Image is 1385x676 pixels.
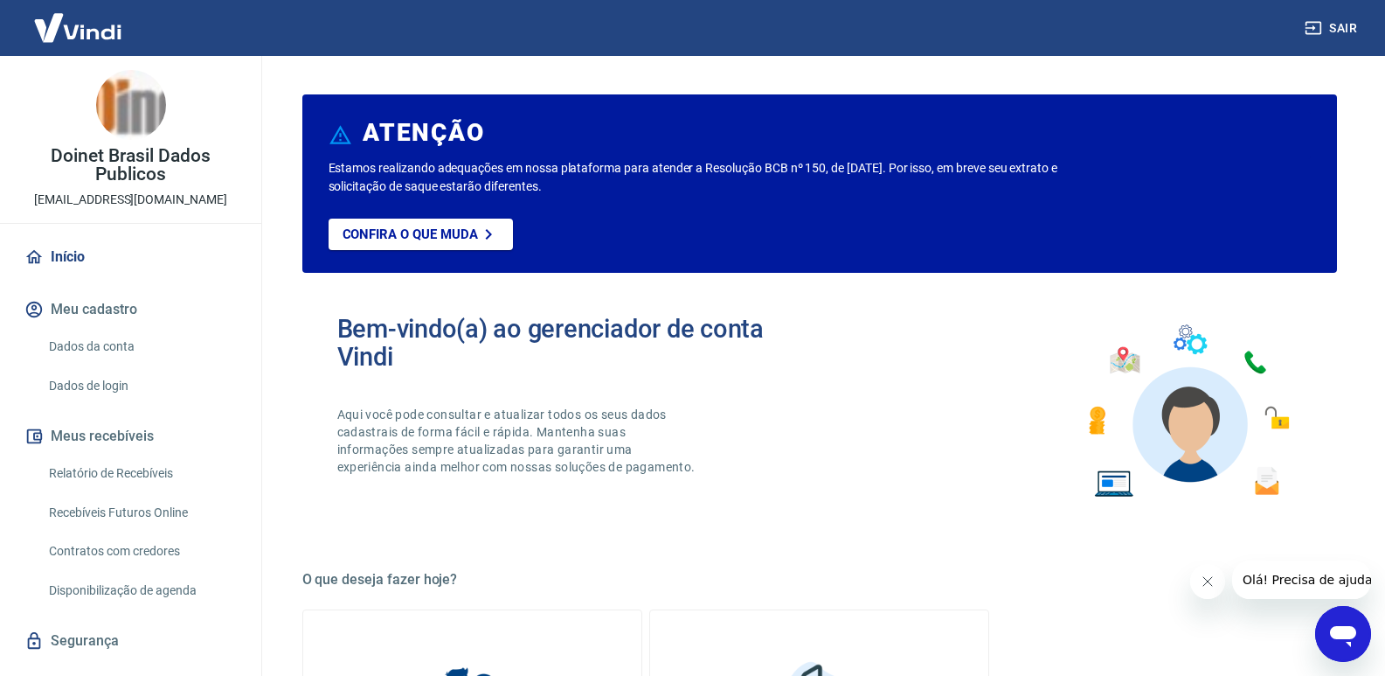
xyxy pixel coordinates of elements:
button: Sair [1301,12,1364,45]
img: Vindi [21,1,135,54]
p: [EMAIL_ADDRESS][DOMAIN_NAME] [34,191,227,209]
iframe: Fechar mensagem [1190,564,1225,599]
a: Recebíveis Futuros Online [42,495,240,531]
h5: O que deseja fazer hoje? [302,571,1337,589]
button: Meus recebíveis [21,417,240,456]
a: Segurança [21,622,240,660]
h6: ATENÇÃO [363,124,484,142]
h2: Bem-vindo(a) ao gerenciador de conta Vindi [337,315,820,371]
p: Aqui você pode consultar e atualizar todos os seus dados cadastrais de forma fácil e rápida. Mant... [337,406,699,476]
a: Contratos com credores [42,533,240,569]
iframe: Botão para abrir a janela de mensagens [1315,606,1371,662]
a: Dados da conta [42,329,240,365]
a: Disponibilização de agenda [42,573,240,609]
span: Olá! Precisa de ajuda? [10,12,147,26]
p: Estamos realizando adequações em nossa plataforma para atender a Resolução BCB nº 150, de [DATE].... [329,159,1114,196]
button: Meu cadastro [21,290,240,329]
p: Confira o que muda [343,226,478,242]
img: 09a5ebb9-9fc7-43eb-a40c-79e1ce1a78dd.jpeg [96,70,166,140]
a: Relatório de Recebíveis [42,456,240,491]
img: Imagem de um avatar masculino com diversos icones exemplificando as funcionalidades do gerenciado... [1073,315,1302,508]
a: Início [21,238,240,276]
p: Doinet Brasil Dados Publicos [14,147,247,184]
iframe: Mensagem da empresa [1232,561,1371,599]
a: Confira o que muda [329,219,513,250]
a: Dados de login [42,368,240,404]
